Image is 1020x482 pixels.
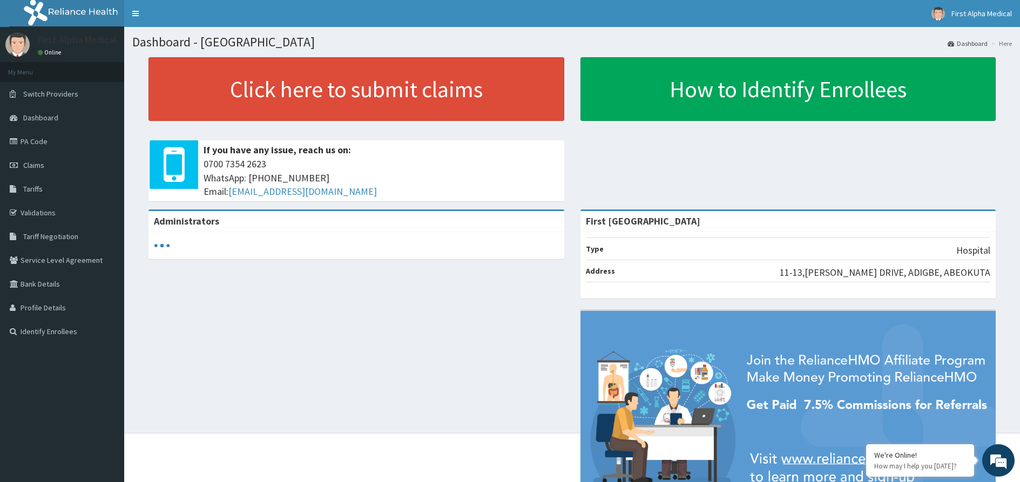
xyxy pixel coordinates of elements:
[586,215,700,227] strong: First [GEOGRAPHIC_DATA]
[154,237,170,254] svg: audio-loading
[23,160,44,170] span: Claims
[132,35,1012,49] h1: Dashboard - [GEOGRAPHIC_DATA]
[948,39,988,48] a: Dashboard
[228,185,377,198] a: [EMAIL_ADDRESS][DOMAIN_NAME]
[580,57,996,121] a: How to Identify Enrollees
[38,49,64,56] a: Online
[23,113,58,123] span: Dashboard
[780,266,990,280] p: 11-13,[PERSON_NAME] DRIVE, ADIGBE, ABEOKUTA
[154,215,219,227] b: Administrators
[951,9,1012,18] span: First Alpha Medical
[23,89,78,99] span: Switch Providers
[989,39,1012,48] li: Here
[931,7,945,21] img: User Image
[5,32,30,57] img: User Image
[23,232,78,241] span: Tariff Negotiation
[586,266,615,276] b: Address
[874,461,966,471] p: How may I help you today?
[23,184,43,194] span: Tariffs
[586,244,604,254] b: Type
[148,57,564,121] a: Click here to submit claims
[874,450,966,460] div: We're Online!
[956,243,990,257] p: Hospital
[204,144,351,156] b: If you have any issue, reach us on:
[38,35,117,45] p: First Alpha Medical
[204,157,559,199] span: 0700 7354 2623 WhatsApp: [PHONE_NUMBER] Email:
